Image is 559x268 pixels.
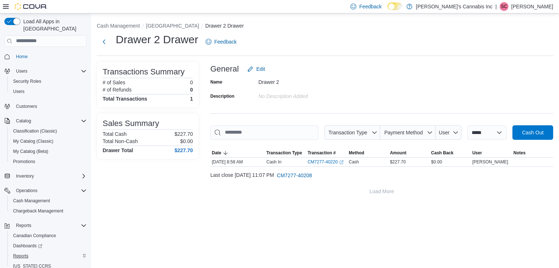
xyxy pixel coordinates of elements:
[13,221,34,230] button: Reports
[146,23,199,29] button: [GEOGRAPHIC_DATA]
[472,150,482,156] span: User
[13,186,40,195] button: Operations
[380,125,436,140] button: Payment Method
[97,22,553,31] nav: An example of EuiBreadcrumbs
[10,252,87,260] span: Reports
[20,18,87,32] span: Load All Apps in [GEOGRAPHIC_DATA]
[10,252,31,260] a: Reports
[210,149,265,157] button: Date
[1,66,90,76] button: Users
[103,96,147,102] h4: Total Transactions
[265,149,306,157] button: Transaction Type
[13,89,24,94] span: Users
[256,65,265,73] span: Edit
[511,2,553,11] p: [PERSON_NAME]
[384,130,423,135] span: Payment Method
[13,253,28,259] span: Reports
[203,34,239,49] a: Feedback
[416,2,492,11] p: [PERSON_NAME]'s Cannabis Inc
[349,150,364,156] span: Method
[7,241,90,251] a: Dashboards
[436,125,461,140] button: User
[13,78,41,84] span: Security Roles
[1,220,90,231] button: Reports
[13,159,35,165] span: Promotions
[210,158,265,166] div: [DATE] 8:58 AM
[274,168,315,183] button: CM7277-40208
[13,67,87,76] span: Users
[10,147,87,156] span: My Catalog (Beta)
[7,231,90,241] button: Canadian Compliance
[7,196,90,206] button: Cash Management
[16,103,37,109] span: Customers
[10,231,87,240] span: Canadian Compliance
[97,23,140,29] button: Cash Management
[103,131,127,137] h6: Total Cash
[13,208,63,214] span: Chargeback Management
[205,23,244,29] button: Drawer 2 Drawer
[16,223,31,228] span: Reports
[15,3,47,10] img: Cova
[7,157,90,167] button: Promotions
[103,119,159,128] h3: Sales Summary
[103,68,185,76] h3: Transactions Summary
[390,150,406,156] span: Amount
[245,62,268,76] button: Edit
[13,186,87,195] span: Operations
[522,129,543,136] span: Cash Out
[13,221,87,230] span: Reports
[512,149,553,157] button: Notes
[514,150,526,156] span: Notes
[501,2,507,11] span: SC
[1,171,90,181] button: Inventory
[13,128,57,134] span: Classification (Classic)
[308,159,344,165] a: CM7277-40220External link
[13,172,87,180] span: Inventory
[214,38,237,45] span: Feedback
[103,138,138,144] h6: Total Non-Cash
[266,159,281,165] p: Cash In
[210,125,318,140] input: This is a search bar. As you type, the results lower in the page will automatically filter.
[13,243,42,249] span: Dashboards
[210,168,553,183] div: Last close [DATE] 11:07 PM
[13,149,48,154] span: My Catalog (Beta)
[13,172,37,180] button: Inventory
[390,159,405,165] span: $227.70
[210,79,222,85] label: Name
[7,126,90,136] button: Classification (Classic)
[339,160,344,165] svg: External link
[1,101,90,111] button: Customers
[1,51,90,62] button: Home
[10,241,45,250] a: Dashboards
[16,118,31,124] span: Catalog
[10,196,53,205] a: Cash Management
[10,77,44,86] a: Security Roles
[103,147,133,153] h4: Drawer Total
[500,2,508,11] div: Steph Cooper
[472,159,508,165] span: [PERSON_NAME]
[430,149,471,157] button: Cash Back
[439,130,450,135] span: User
[13,67,30,76] button: Users
[266,150,302,156] span: Transaction Type
[180,138,193,144] p: $0.00
[10,241,87,250] span: Dashboards
[97,34,111,49] button: Next
[10,77,87,86] span: Security Roles
[210,93,234,99] label: Description
[16,173,34,179] span: Inventory
[174,147,193,153] h4: $227.70
[190,80,193,85] p: 0
[10,137,87,146] span: My Catalog (Classic)
[430,158,471,166] div: $0.00
[13,52,31,61] a: Home
[13,117,34,125] button: Catalog
[210,65,239,73] h3: General
[306,149,347,157] button: Transaction #
[10,87,87,96] span: Users
[7,76,90,86] button: Security Roles
[13,138,53,144] span: My Catalog (Classic)
[349,159,359,165] span: Cash
[103,80,125,85] h6: # of Sales
[10,157,87,166] span: Promotions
